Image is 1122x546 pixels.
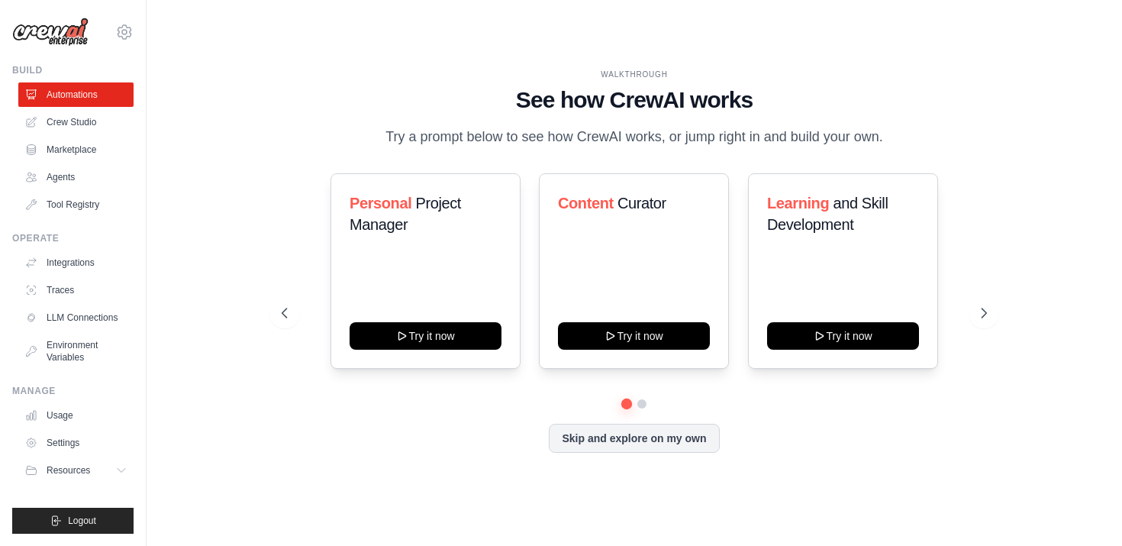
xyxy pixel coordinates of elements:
span: and Skill Development [767,195,888,233]
a: Usage [18,403,134,428]
h1: See how CrewAI works [282,86,986,114]
span: Resources [47,464,90,477]
button: Try it now [558,322,710,350]
p: Try a prompt below to see how CrewAI works, or jump right in and build your own. [378,126,891,148]
a: Crew Studio [18,110,134,134]
a: Environment Variables [18,333,134,370]
a: Settings [18,431,134,455]
a: Agents [18,165,134,189]
span: Personal [350,195,411,212]
span: Content [558,195,614,212]
button: Try it now [350,322,501,350]
span: Learning [767,195,829,212]
button: Skip and explore on my own [549,424,719,453]
a: Traces [18,278,134,302]
div: WALKTHROUGH [282,69,986,80]
span: Project Manager [350,195,461,233]
a: LLM Connections [18,305,134,330]
button: Try it now [767,322,919,350]
span: Logout [68,515,96,527]
div: Build [12,64,134,76]
a: Marketplace [18,137,134,162]
button: Logout [12,508,134,534]
button: Resources [18,458,134,483]
a: Tool Registry [18,192,134,217]
div: Manage [12,385,134,397]
a: Integrations [18,250,134,275]
div: Operate [12,232,134,244]
img: Logo [12,18,89,47]
span: Curator [617,195,666,212]
a: Automations [18,82,134,107]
